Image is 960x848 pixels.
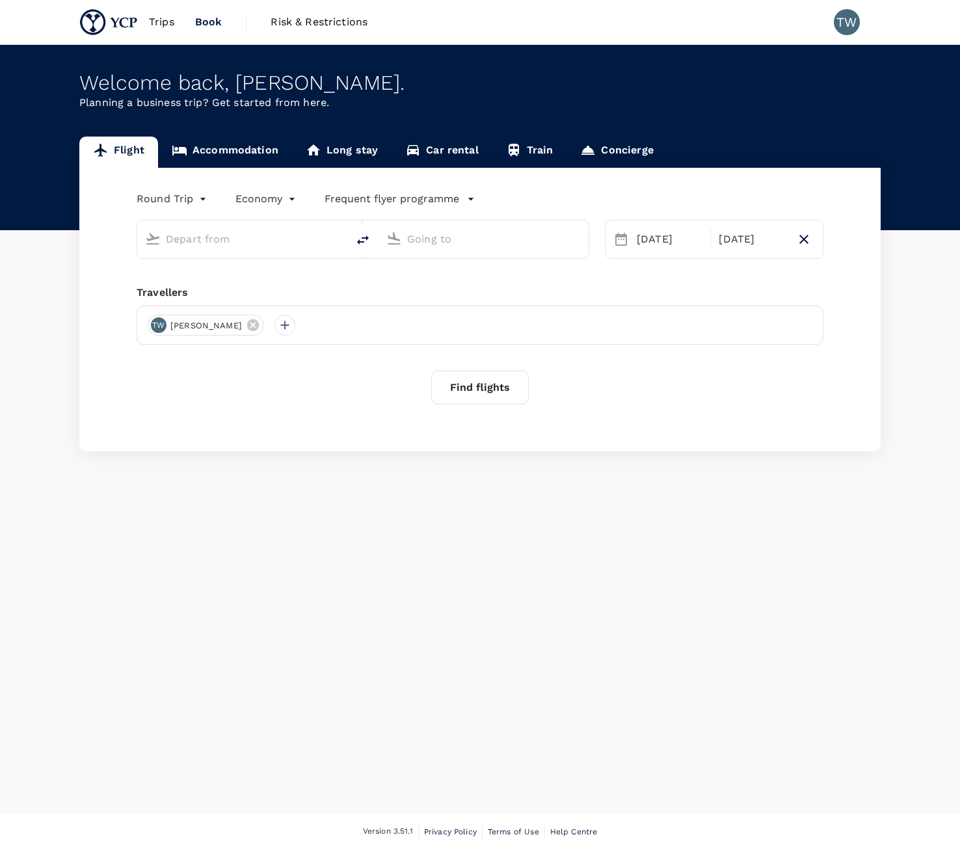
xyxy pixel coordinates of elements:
span: Help Centre [550,827,598,836]
span: Book [195,14,222,30]
div: Economy [235,189,299,209]
a: Help Centre [550,825,598,839]
span: [PERSON_NAME] [163,319,250,332]
button: Find flights [431,371,529,404]
a: Accommodation [158,137,292,168]
a: Long stay [292,137,392,168]
div: TW[PERSON_NAME] [148,315,264,336]
p: Frequent flyer programme [325,191,459,207]
a: Train [492,137,567,168]
span: Terms of Use [488,827,539,836]
a: Car rental [392,137,492,168]
div: Travellers [137,285,823,300]
span: Privacy Policy [424,827,477,836]
input: Going to [407,229,561,249]
a: Privacy Policy [424,825,477,839]
a: Terms of Use [488,825,539,839]
span: Version 3.51.1 [363,825,413,838]
img: YCP SG Pte. Ltd. [79,8,139,36]
a: Concierge [567,137,667,168]
button: Open [338,237,341,240]
span: Risk & Restrictions [271,14,367,30]
div: Welcome back , [PERSON_NAME] . [79,71,881,95]
a: Flight [79,137,158,168]
div: [DATE] [713,226,790,252]
div: TW [151,317,167,333]
button: delete [347,224,379,256]
button: Open [580,237,582,240]
div: [DATE] [632,226,708,252]
span: Trips [149,14,174,30]
div: TW [834,9,860,35]
p: Planning a business trip? Get started from here. [79,95,881,111]
div: Round Trip [137,189,209,209]
input: Depart from [166,229,320,249]
button: Frequent flyer programme [325,191,475,207]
